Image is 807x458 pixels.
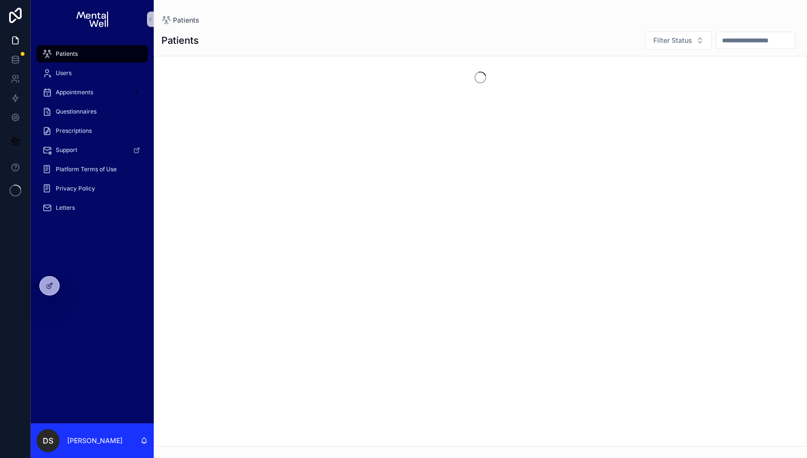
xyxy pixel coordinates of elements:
a: Prescriptions [37,122,148,140]
span: Support [56,146,77,154]
a: Patients [161,15,199,25]
h1: Patients [161,34,199,47]
a: Appointments [37,84,148,101]
a: Privacy Policy [37,180,148,197]
span: Appointments [56,89,93,96]
img: App logo [76,12,108,27]
span: Users [56,69,72,77]
a: Support [37,141,148,159]
a: Letters [37,199,148,216]
button: Select Button [645,31,712,50]
span: DS [43,435,53,446]
p: [PERSON_NAME] [67,436,122,445]
a: Platform Terms of Use [37,161,148,178]
span: Letters [56,204,75,212]
a: Users [37,64,148,82]
a: Patients [37,45,148,63]
span: Privacy Policy [56,185,95,192]
a: Questionnaires [37,103,148,120]
span: Filter Status [653,36,692,45]
span: Prescriptions [56,127,92,135]
span: Questionnaires [56,108,97,115]
div: scrollable content [31,38,154,229]
span: Platform Terms of Use [56,165,117,173]
span: Patients [56,50,78,58]
span: Patients [173,15,199,25]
